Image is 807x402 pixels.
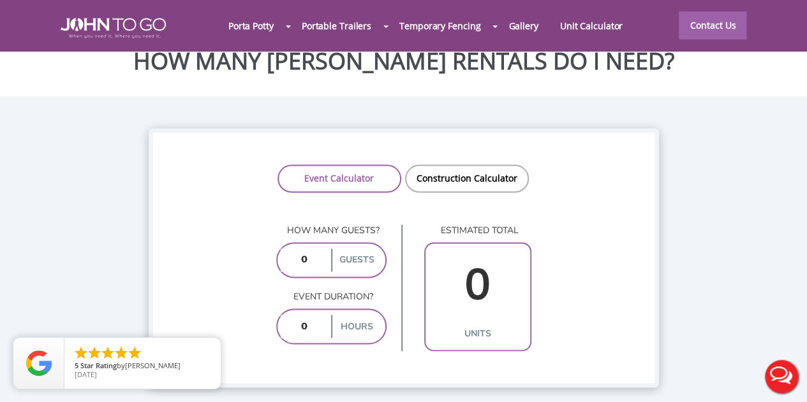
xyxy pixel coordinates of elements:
span: by [75,362,211,371]
img: JOHN to go [61,18,166,38]
p: Event duration? [276,291,387,303]
a: Gallery [498,12,549,39]
label: guests [331,248,382,271]
input: 0 [281,315,329,338]
li:  [127,345,142,361]
h2: HOW MANY [PERSON_NAME] RENTALS DO I NEED? [10,48,797,74]
li:  [100,345,115,361]
span: Star Rating [80,361,117,370]
a: Construction Calculator [405,164,529,192]
a: Porta Potty [218,12,285,39]
p: How many guests? [276,224,387,237]
span: [PERSON_NAME] [125,361,181,370]
a: Portable Trailers [291,12,382,39]
button: Live Chat [756,351,807,402]
input: 0 [281,248,329,271]
label: units [429,322,527,345]
span: [DATE] [75,370,97,379]
li:  [114,345,129,361]
li:  [73,345,89,361]
li:  [87,345,102,361]
img: Review Rating [26,350,52,376]
a: Temporary Fencing [389,12,491,39]
a: Event Calculator [278,164,401,192]
a: Unit Calculator [549,12,634,39]
label: hours [331,315,382,338]
a: Contact Us [679,11,746,39]
p: estimated total [424,224,531,237]
span: 5 [75,361,78,370]
input: 0 [429,248,527,322]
